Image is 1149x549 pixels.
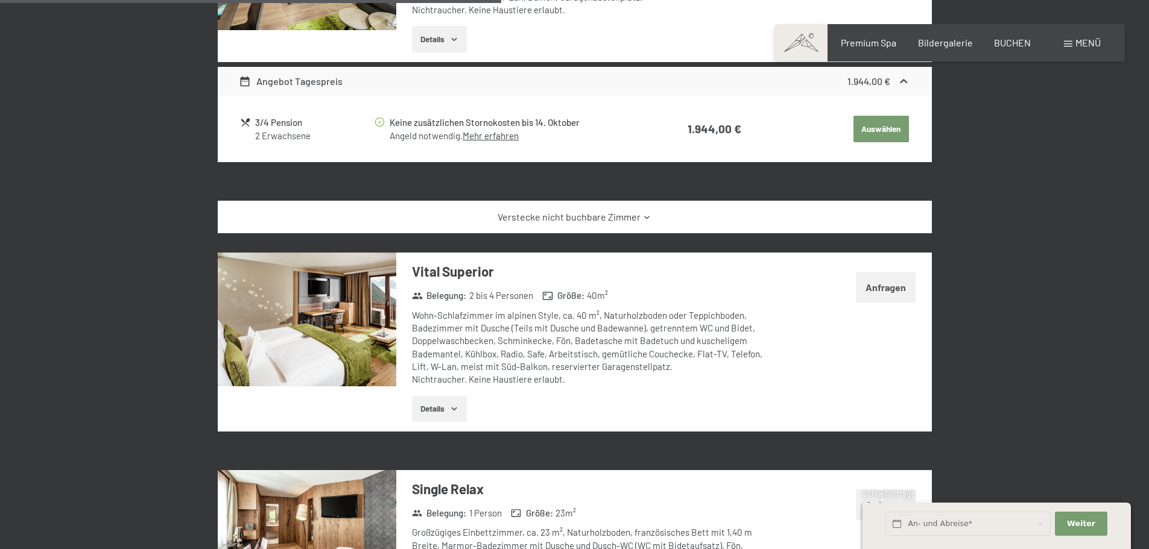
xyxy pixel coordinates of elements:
[688,122,741,136] strong: 1.944,00 €
[587,289,608,302] span: 40 m²
[841,37,896,48] a: Premium Spa
[218,67,932,96] div: Angebot Tagespreis1.944,00 €
[856,272,916,303] button: Anfragen
[412,507,467,519] strong: Belegung :
[255,130,373,142] div: 2 Erwachsene
[412,396,467,422] button: Details
[390,116,641,130] div: Keine zusätzlichen Stornokosten bis 14. Oktober
[847,75,890,87] strong: 1.944,00 €
[853,116,909,142] button: Auswählen
[469,507,502,519] span: 1 Person
[412,289,467,302] strong: Belegung :
[412,262,771,281] h3: Vital Superior
[863,489,915,498] span: Schnellanfrage
[239,210,910,224] a: Verstecke nicht buchbare Zimmer
[542,289,584,302] strong: Größe :
[239,74,343,89] div: Angebot Tagespreis
[412,480,771,498] h3: Single Relax
[412,26,467,52] button: Details
[1067,518,1095,529] span: Weiter
[1075,37,1101,48] span: Menü
[994,37,1031,48] a: BUCHEN
[556,507,576,519] span: 23 m²
[218,253,396,386] img: mss_renderimg.php
[255,116,373,130] div: 3/4 Pension
[918,37,973,48] a: Bildergalerie
[390,130,641,142] div: Angeld notwendig.
[511,507,553,519] strong: Größe :
[463,130,519,141] a: Mehr erfahren
[469,289,533,302] span: 2 bis 4 Personen
[856,489,916,520] button: Anfragen
[412,309,771,386] div: Wohn-Schlafzimmer im alpinen Style, ca. 40 m², Naturholzboden oder Teppichboden, Badezimmer mit D...
[1055,512,1107,536] button: Weiter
